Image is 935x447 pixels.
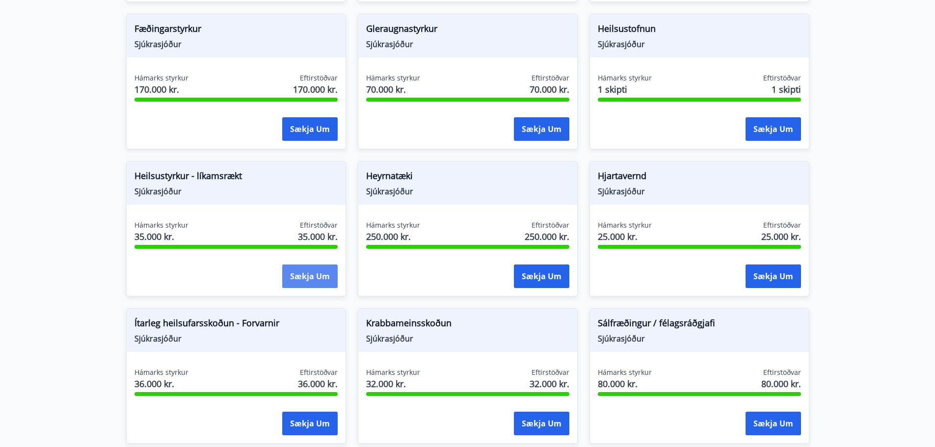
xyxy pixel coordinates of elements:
button: Sækja um [282,117,338,141]
span: Sjúkrasjóður [134,186,338,197]
span: 35.000 kr. [298,230,338,243]
button: Sækja um [282,264,338,288]
button: Sækja um [514,264,569,288]
span: Hámarks styrkur [366,368,420,377]
span: 25.000 kr. [598,230,652,243]
span: Krabbameinsskoðun [366,316,569,333]
span: 170.000 kr. [134,83,188,96]
span: Sjúkrasjóður [366,333,569,344]
span: Ítarleg heilsufarsskoðun - Forvarnir [134,316,338,333]
span: Sjúkrasjóður [366,186,569,197]
button: Sækja um [514,117,569,141]
span: Sálfræðingur / félagsráðgjafi [598,316,801,333]
span: Eftirstöðvar [300,73,338,83]
span: Sjúkrasjóður [134,39,338,50]
span: Sjúkrasjóður [598,186,801,197]
span: Heilsustyrkur - líkamsrækt [134,169,338,186]
span: 250.000 kr. [525,230,569,243]
span: Hámarks styrkur [134,368,188,377]
span: 25.000 kr. [761,230,801,243]
span: Hjartavernd [598,169,801,186]
span: Eftirstöðvar [300,368,338,377]
span: 36.000 kr. [298,377,338,390]
span: Sjúkrasjóður [598,39,801,50]
button: Sækja um [282,412,338,435]
span: Eftirstöðvar [300,220,338,230]
span: Sjúkrasjóður [598,333,801,344]
span: 70.000 kr. [530,83,569,96]
span: Sjúkrasjóður [366,39,569,50]
span: 250.000 kr. [366,230,420,243]
span: Gleraugnastyrkur [366,22,569,39]
span: 32.000 kr. [530,377,569,390]
span: Hámarks styrkur [598,368,652,377]
span: Hámarks styrkur [134,73,188,83]
button: Sækja um [514,412,569,435]
span: Hámarks styrkur [366,220,420,230]
span: Hámarks styrkur [134,220,188,230]
button: Sækja um [746,264,801,288]
span: Fæðingarstyrkur [134,22,338,39]
span: Eftirstöðvar [532,220,569,230]
span: Sjúkrasjóður [134,333,338,344]
button: Sækja um [746,412,801,435]
span: Eftirstöðvar [532,368,569,377]
span: 80.000 kr. [761,377,801,390]
span: Eftirstöðvar [532,73,569,83]
span: Hámarks styrkur [598,73,652,83]
span: 35.000 kr. [134,230,188,243]
span: Eftirstöðvar [763,220,801,230]
span: 70.000 kr. [366,83,420,96]
span: Heyrnatæki [366,169,569,186]
span: Eftirstöðvar [763,368,801,377]
button: Sækja um [746,117,801,141]
span: Hámarks styrkur [598,220,652,230]
span: Heilsustofnun [598,22,801,39]
span: 1 skipti [598,83,652,96]
span: 170.000 kr. [293,83,338,96]
span: 36.000 kr. [134,377,188,390]
span: 32.000 kr. [366,377,420,390]
span: 80.000 kr. [598,377,652,390]
span: Hámarks styrkur [366,73,420,83]
span: 1 skipti [772,83,801,96]
span: Eftirstöðvar [763,73,801,83]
